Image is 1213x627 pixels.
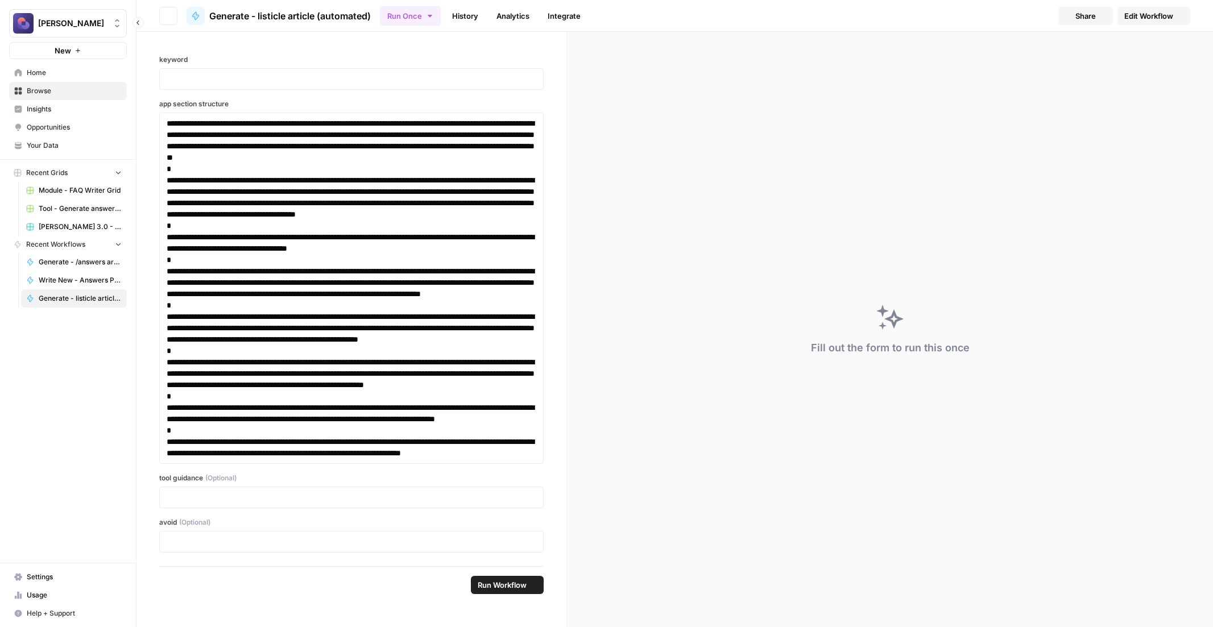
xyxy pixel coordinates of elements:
[159,55,544,65] label: keyword
[21,218,127,236] a: [PERSON_NAME] 3.0 - Answers (9).csv
[490,7,536,25] a: Analytics
[13,13,34,34] img: Bardeen Logo
[179,517,210,528] span: (Optional)
[9,236,127,253] button: Recent Workflows
[1075,10,1096,22] span: Share
[27,104,122,114] span: Insights
[27,68,122,78] span: Home
[9,164,127,181] button: Recent Grids
[209,9,371,23] span: Generate - listicle article (automated)
[27,572,122,582] span: Settings
[26,168,68,178] span: Recent Grids
[205,473,237,483] span: (Optional)
[9,100,127,118] a: Insights
[21,181,127,200] a: Module - FAQ Writer Grid
[9,118,127,136] a: Opportunities
[159,473,544,483] label: tool guidance
[9,64,127,82] a: Home
[21,289,127,308] a: Generate - listicle article (automated)
[39,185,122,196] span: Module - FAQ Writer Grid
[187,7,371,25] a: Generate - listicle article (automated)
[39,257,122,267] span: Generate - /answers article v2 (Raz edits)
[38,18,107,29] span: [PERSON_NAME]
[478,579,527,591] span: Run Workflow
[55,45,71,56] span: New
[39,275,122,285] span: Write New - Answers Posts (Raz edits)
[1124,10,1173,22] span: Edit Workflow
[27,608,122,618] span: Help + Support
[9,9,127,38] button: Workspace: Bardeen
[26,239,85,250] span: Recent Workflows
[541,7,587,25] a: Integrate
[811,340,970,356] div: Fill out the form to run this once
[159,517,544,528] label: avoid
[1058,7,1113,25] button: Share
[445,7,485,25] a: History
[471,576,544,594] button: Run Workflow
[1117,7,1190,25] a: Edit Workflow
[39,222,122,232] span: [PERSON_NAME] 3.0 - Answers (9).csv
[21,200,127,218] a: Tool - Generate answers paragraph Grid
[27,140,122,151] span: Your Data
[9,604,127,622] button: Help + Support
[27,122,122,132] span: Opportunities
[39,293,122,304] span: Generate - listicle article (automated)
[27,590,122,600] span: Usage
[21,271,127,289] a: Write New - Answers Posts (Raz edits)
[9,42,127,59] button: New
[380,6,441,26] button: Run Once
[9,82,127,100] a: Browse
[39,204,122,214] span: Tool - Generate answers paragraph Grid
[9,568,127,586] a: Settings
[159,99,544,109] label: app section structure
[27,86,122,96] span: Browse
[9,136,127,155] a: Your Data
[9,586,127,604] a: Usage
[21,253,127,271] a: Generate - /answers article v2 (Raz edits)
